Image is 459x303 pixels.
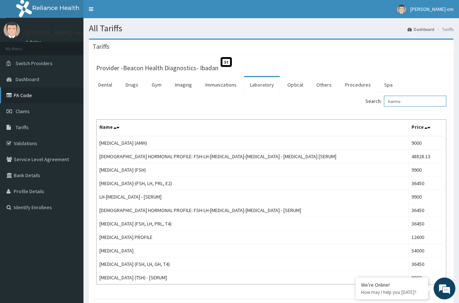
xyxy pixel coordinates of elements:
[89,24,454,33] h1: All Tariffs
[97,120,409,136] th: Name
[93,43,110,50] h3: Tariffs
[409,244,446,258] td: 54000
[384,96,446,107] input: Search:
[25,40,43,45] a: Online
[410,6,454,12] span: [PERSON_NAME]-oni
[38,41,122,50] div: Chat with us now
[311,77,337,92] a: Others
[409,271,446,284] td: 9000
[397,5,406,14] img: User Image
[378,77,398,92] a: Spa
[221,57,232,67] span: St
[16,76,39,83] span: Dashboard
[97,190,409,204] td: LH-[MEDICAL_DATA] - [SERUM]
[120,77,144,92] a: Drugs
[97,150,409,163] td: [DEMOGRAPHIC_DATA] HORMONAL PROFILE: FSH-LH-[MEDICAL_DATA]-[MEDICAL_DATA] - [MEDICAL_DATA] [SERUM]
[244,77,280,92] a: Laboratory
[409,258,446,271] td: 36450
[16,108,30,115] span: Claims
[97,271,409,284] td: [MEDICAL_DATA] (TSH) - [SERUM]
[97,163,409,177] td: [MEDICAL_DATA] (FSH)
[16,124,29,131] span: Tariffs
[435,26,454,32] li: Tariffs
[409,190,446,204] td: 9900
[25,29,84,36] p: [PERSON_NAME]-oni
[4,22,20,38] img: User Image
[361,282,423,288] div: We're Online!
[119,4,136,21] div: Minimize live chat window
[200,77,242,92] a: Immunizations
[96,65,218,71] h3: Provider - Beacon Health Diagnostics- Ibadan
[409,231,446,244] td: 12600
[361,289,423,295] p: How may I help you today?
[97,231,409,244] td: [MEDICAL_DATA] PROFILE
[409,150,446,163] td: 48828.13
[13,36,29,55] img: d_794563401_company_1708531726252_794563401
[146,77,167,92] a: Gym
[339,77,377,92] a: Procedures
[365,96,446,107] label: Search:
[409,204,446,217] td: 36450
[409,120,446,136] th: Price
[97,244,409,258] td: [MEDICAL_DATA]
[97,177,409,190] td: [MEDICAL_DATA]-(FSH, LH, PRL, E2)
[409,217,446,231] td: 36450
[4,199,138,224] textarea: Type your message and hit 'Enter'
[409,177,446,190] td: 36450
[97,204,409,217] td: [DEMOGRAPHIC_DATA] HORMONAL PROFILE: FSH-LH-[MEDICAL_DATA]-[MEDICAL_DATA] - [SERUM]
[16,60,53,67] span: Switch Providers
[169,77,198,92] a: Imaging
[407,26,434,32] a: Dashboard
[42,92,100,165] span: We're online!
[97,136,409,150] td: [MEDICAL_DATA] (AMH)
[93,77,118,92] a: Dental
[97,258,409,271] td: [MEDICAL_DATA] (FSH, LH, GH, T4)
[409,163,446,177] td: 9900
[97,217,409,231] td: [MEDICAL_DATA] (FSH, LH, PRL, T4)
[409,136,446,150] td: 9000
[282,77,309,92] a: Optical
